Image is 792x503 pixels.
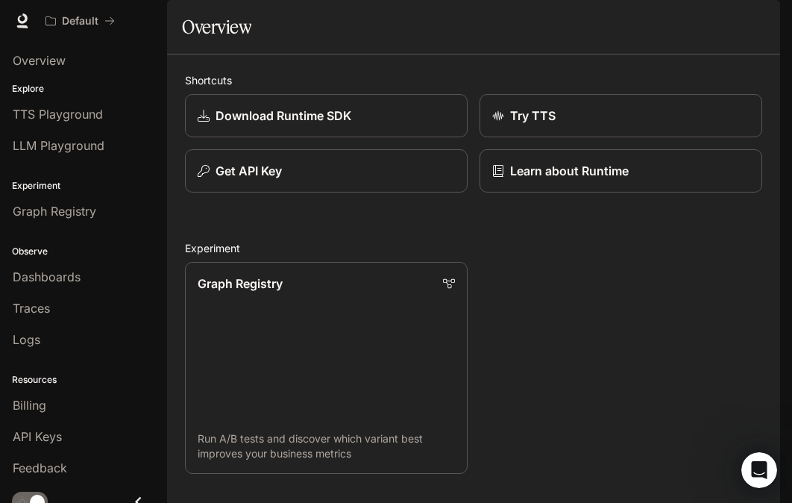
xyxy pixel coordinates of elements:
[480,94,762,137] a: Try TTS
[185,72,762,88] h2: Shortcuts
[510,107,556,125] p: Try TTS
[480,149,762,193] a: Learn about Runtime
[741,452,777,488] iframe: Intercom live chat
[510,162,629,180] p: Learn about Runtime
[216,162,282,180] p: Get API Key
[185,262,468,474] a: Graph RegistryRun A/B tests and discover which variant best improves your business metrics
[216,107,351,125] p: Download Runtime SDK
[62,15,98,28] p: Default
[185,240,762,256] h2: Experiment
[39,6,122,36] button: All workspaces
[185,94,468,137] a: Download Runtime SDK
[198,431,455,461] p: Run A/B tests and discover which variant best improves your business metrics
[182,12,251,42] h1: Overview
[198,275,283,293] p: Graph Registry
[185,149,468,193] button: Get API Key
